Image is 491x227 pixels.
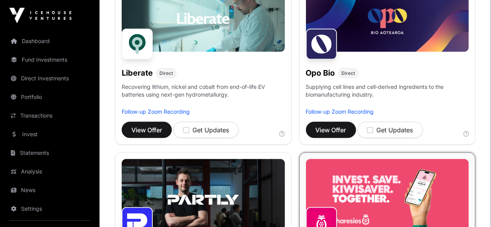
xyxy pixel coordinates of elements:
[173,122,239,138] button: Get Updates
[316,125,346,135] span: View Offer
[122,68,153,78] h1: Liberate
[6,182,93,199] a: News
[6,70,93,87] a: Direct Investments
[9,8,72,23] img: Icehouse Ventures Logo
[183,125,229,135] div: Get Updates
[6,200,93,217] a: Settings
[6,51,93,68] a: Fund Investments
[306,108,374,115] a: Follow-up Zoom Recording
[306,83,469,99] p: Supplying cell lines and cell-derived ingredients to the biomanufacturing industry.
[122,122,172,138] button: View Offer
[306,122,356,138] button: View Offer
[452,190,491,227] iframe: Chat Widget
[131,125,162,135] span: View Offer
[122,29,153,60] img: Liberate
[6,144,93,161] a: Statements
[6,163,93,180] a: Analysis
[367,125,413,135] div: Get Updates
[6,126,93,143] a: Invest
[358,122,423,138] button: Get Updates
[122,83,285,108] p: Recovering lithium, nickel and cobalt from end-of-life EV batteries using next-gen hydrometallurgy.
[6,107,93,124] a: Transactions
[306,29,337,60] img: Opo Bio
[159,70,173,76] span: Direct
[122,108,190,115] a: Follow-up Zoom Recording
[342,70,355,76] span: Direct
[6,33,93,50] a: Dashboard
[6,88,93,106] a: Portfolio
[306,68,335,78] h1: Opo Bio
